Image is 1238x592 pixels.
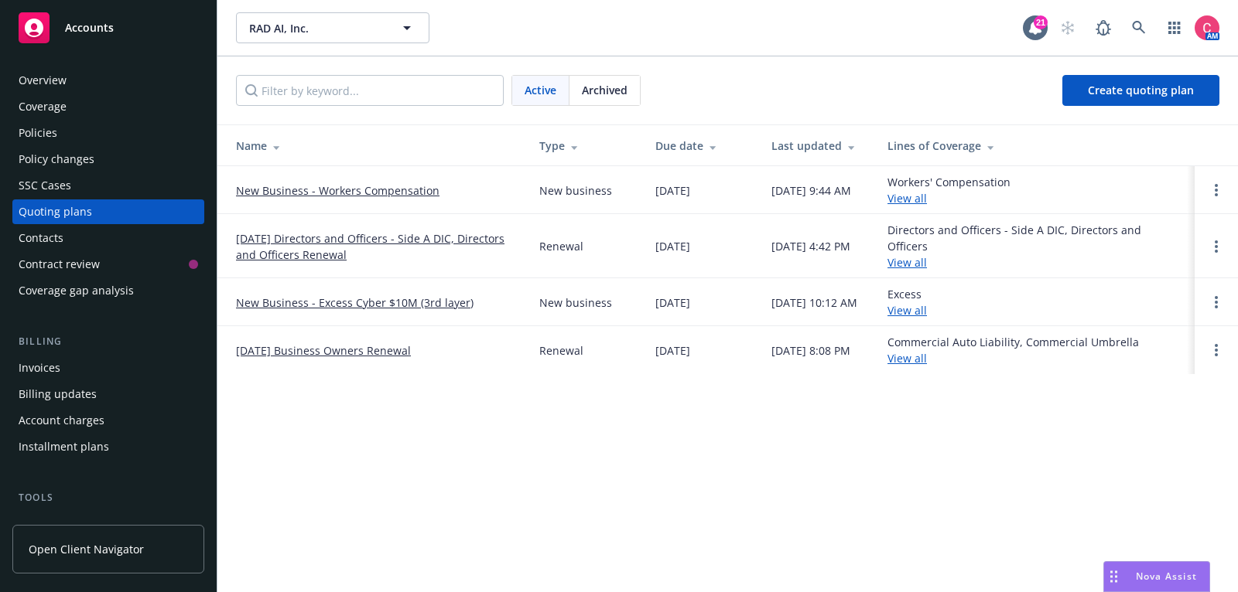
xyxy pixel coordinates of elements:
[655,182,690,199] div: [DATE]
[887,286,927,318] div: Excess
[887,334,1139,366] div: Commercial Auto Liability, Commercial Umbrella
[887,303,927,318] a: View all
[12,382,204,407] a: Billing updates
[1052,12,1083,43] a: Start snowing
[12,199,204,224] a: Quoting plans
[539,342,583,359] div: Renewal
[771,342,850,359] div: [DATE] 8:08 PM
[19,68,67,93] div: Overview
[771,138,863,154] div: Last updated
[1159,12,1190,43] a: Switch app
[236,182,439,199] a: New Business - Workers Compensation
[12,252,204,277] a: Contract review
[19,408,104,433] div: Account charges
[19,121,57,145] div: Policies
[539,182,612,199] div: New business
[1103,561,1210,592] button: Nova Assist
[655,238,690,254] div: [DATE]
[19,94,67,119] div: Coverage
[887,351,927,366] a: View all
[236,342,411,359] a: [DATE] Business Owners Renewal
[65,22,114,34] span: Accounts
[12,226,204,250] a: Contacts
[12,356,204,380] a: Invoices
[887,222,1182,270] div: Directors and Officers - Side A DIC, Directors and Officers
[12,408,204,433] a: Account charges
[236,138,515,154] div: Name
[655,138,747,154] div: Due date
[1088,83,1194,97] span: Create quoting plan
[1088,12,1119,43] a: Report a Bug
[12,6,204,49] a: Accounts
[771,182,851,199] div: [DATE] 9:44 AM
[887,138,1182,154] div: Lines of Coverage
[236,294,474,311] a: New Business - Excess Cyber $10M (3rd layer)
[1123,12,1154,43] a: Search
[249,20,383,36] span: RAD AI, Inc.
[236,230,515,263] a: [DATE] Directors and Officers - Side A DIC, Directors and Officers Renewal
[19,199,92,224] div: Quoting plans
[582,82,628,98] span: Archived
[539,238,583,254] div: Renewal
[1207,293,1226,311] a: Open options
[1207,181,1226,199] a: Open options
[655,342,690,359] div: [DATE]
[236,75,504,106] input: Filter by keyword...
[12,512,204,536] a: Manage files
[539,294,612,311] div: New business
[19,278,134,303] div: Coverage gap analysis
[12,147,204,172] a: Policy changes
[19,252,100,277] div: Contract review
[1104,562,1123,591] div: Drag to move
[887,255,927,270] a: View all
[236,12,429,43] button: RAD AI, Inc.
[29,541,144,557] span: Open Client Navigator
[19,147,94,172] div: Policy changes
[19,434,109,459] div: Installment plans
[12,490,204,505] div: Tools
[1062,75,1219,106] a: Create quoting plan
[12,121,204,145] a: Policies
[19,382,97,407] div: Billing updates
[1136,570,1197,583] span: Nova Assist
[19,512,84,536] div: Manage files
[19,356,60,380] div: Invoices
[12,278,204,303] a: Coverage gap analysis
[525,82,556,98] span: Active
[19,173,71,198] div: SSC Cases
[887,191,927,206] a: View all
[1207,237,1226,256] a: Open options
[12,173,204,198] a: SSC Cases
[1195,15,1219,40] img: photo
[887,174,1011,206] div: Workers' Compensation
[19,226,63,250] div: Contacts
[539,138,631,154] div: Type
[771,294,857,311] div: [DATE] 10:12 AM
[12,94,204,119] a: Coverage
[12,434,204,459] a: Installment plans
[12,68,204,93] a: Overview
[1207,341,1226,359] a: Open options
[12,334,204,349] div: Billing
[655,294,690,311] div: [DATE]
[1034,15,1048,29] div: 21
[771,238,850,254] div: [DATE] 4:42 PM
